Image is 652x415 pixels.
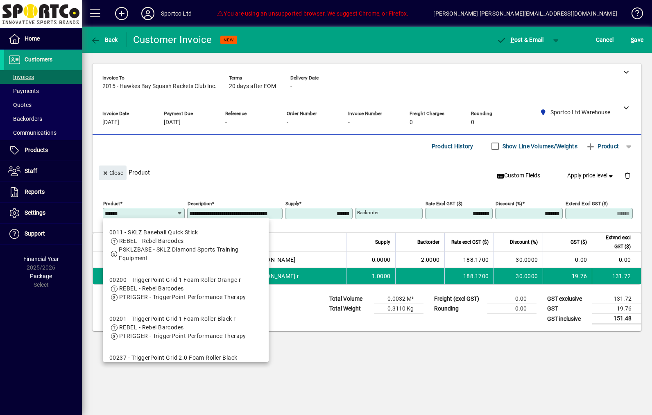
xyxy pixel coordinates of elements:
span: S [631,36,634,43]
div: 188.1700 [450,256,489,264]
span: P [511,36,514,43]
mat-label: Product [103,201,120,206]
div: [PERSON_NAME] [PERSON_NAME][EMAIL_ADDRESS][DOMAIN_NAME] [433,7,617,20]
button: Cancel [594,32,616,47]
span: Products [25,147,48,153]
span: Close [102,166,123,180]
td: 131.72 [592,268,641,284]
span: Discount (%) [510,238,538,247]
div: Product [93,157,641,187]
td: GST inclusive [543,314,592,324]
button: Product [582,139,623,154]
span: 2015 - Hawkes Bay Squash Rackets Club Inc. [102,83,217,90]
span: GST ($) [570,238,587,247]
span: Support [25,230,45,237]
span: Customers [25,56,52,63]
a: Knowledge Base [625,2,642,28]
a: Payments [4,84,82,98]
button: Custom Fields [494,168,543,183]
span: Package [30,273,52,279]
span: Backorder [417,238,439,247]
td: GST [543,304,592,314]
span: Rate excl GST ($) [451,238,489,247]
td: 0.00 [592,252,641,268]
div: Customer Invoice [133,33,212,46]
td: 19.76 [543,268,592,284]
td: GST exclusive [543,294,592,304]
a: Communications [4,126,82,140]
td: Freight (excl GST) [430,294,487,304]
span: - [225,119,227,126]
span: - [287,119,288,126]
div: 00237 - TriggerPoint Grid 2.0 Foam Roller Black [109,354,246,362]
td: 0.00 [487,294,537,304]
span: Extend excl GST ($) [597,233,631,251]
div: 188.1700 [450,272,489,280]
td: 30.0000 [494,268,543,284]
span: 0 [471,119,474,126]
app-page-header-button: Close [97,169,129,176]
td: 19.76 [592,304,641,314]
span: ave [631,33,643,46]
span: Product History [432,140,473,153]
span: REBEL - Rebel Barcodes [119,238,184,244]
label: Show Line Volumes/Weights [501,142,577,150]
button: Back [88,32,120,47]
td: 0.0032 M³ [374,294,423,304]
span: Home [25,35,40,42]
span: Back [91,36,118,43]
td: 0.3110 Kg [374,304,423,314]
span: REBEL - Rebel Barcodes [119,324,184,331]
span: Payments [8,88,39,94]
mat-label: Discount (%) [496,201,522,206]
span: PSKLZBASE - SKLZ Diamond Sports Training Equipment [119,246,239,261]
span: PTRIGGER - TriggerPoint Performance Therapy [119,333,246,339]
span: Reports [25,188,45,195]
a: Products [4,140,82,161]
td: Total Weight [325,304,374,314]
a: Reports [4,182,82,202]
button: Apply price level [564,168,618,183]
span: Settings [25,209,45,216]
mat-label: Extend excl GST ($) [566,201,608,206]
div: 00201 - TriggerPoint Grid 1 Foam Roller Black r [109,315,246,323]
span: Cancel [596,33,614,46]
a: Home [4,29,82,49]
button: Profile [135,6,161,21]
span: Invoices [8,74,34,80]
span: Supply [375,238,390,247]
span: Custom Fields [497,171,540,180]
span: NEW [224,37,234,43]
a: Invoices [4,70,82,84]
div: 00200 - TriggerPoint Grid 1 Foam Roller Orange r [109,276,246,284]
mat-option: 0011 - SKLZ Baseball Quick Stick [103,222,269,269]
span: Quotes [8,102,32,108]
a: Backorders [4,112,82,126]
td: 131.72 [592,294,641,304]
a: Staff [4,161,82,181]
span: - [348,119,350,126]
div: 0011 - SKLZ Baseball Quick Stick [109,228,262,237]
app-page-header-button: Delete [618,172,637,179]
span: 0.0000 [372,256,391,264]
span: 1.0000 [372,272,391,280]
a: Settings [4,203,82,223]
span: [DATE] [164,119,181,126]
td: 0.00 [543,252,592,268]
mat-option: 00200 - TriggerPoint Grid 1 Foam Roller Orange r [103,269,269,308]
td: 30.0000 [494,252,543,268]
span: Apply price level [567,171,615,180]
td: 151.48 [592,314,641,324]
button: Delete [618,166,637,185]
span: REBEL - Rebel Barcodes [119,285,184,292]
button: Close [99,166,127,180]
mat-label: Rate excl GST ($) [426,201,462,206]
span: Staff [25,168,37,174]
button: Add [109,6,135,21]
td: Rounding [430,304,487,314]
span: Product [586,140,619,153]
td: Total Volume [325,294,374,304]
span: 20 days after EOM [229,83,276,90]
a: Quotes [4,98,82,112]
app-page-header-button: Back [82,32,127,47]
